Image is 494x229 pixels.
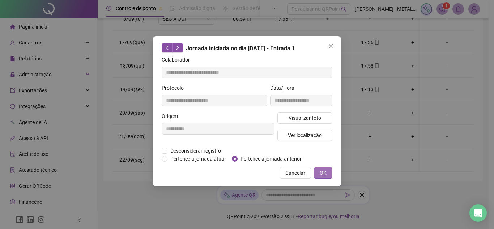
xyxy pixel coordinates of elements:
[162,84,188,92] label: Protocolo
[162,43,173,52] button: left
[238,155,305,163] span: Pertence à jornada anterior
[165,45,170,50] span: left
[167,155,228,163] span: Pertence à jornada atual
[162,56,195,64] label: Colaborador
[289,114,321,122] span: Visualizar foto
[285,169,305,177] span: Cancelar
[325,41,337,52] button: Close
[175,45,180,50] span: right
[270,84,299,92] label: Data/Hora
[277,130,332,141] button: Ver localização
[277,112,332,124] button: Visualizar foto
[288,131,322,139] span: Ver localização
[469,204,487,222] div: Open Intercom Messenger
[314,167,332,179] button: OK
[328,43,334,49] span: close
[162,43,332,53] div: Jornada iniciada no dia [DATE] - Entrada 1
[280,167,311,179] button: Cancelar
[167,147,224,155] span: Desconsiderar registro
[162,112,183,120] label: Origem
[320,169,327,177] span: OK
[172,43,183,52] button: right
